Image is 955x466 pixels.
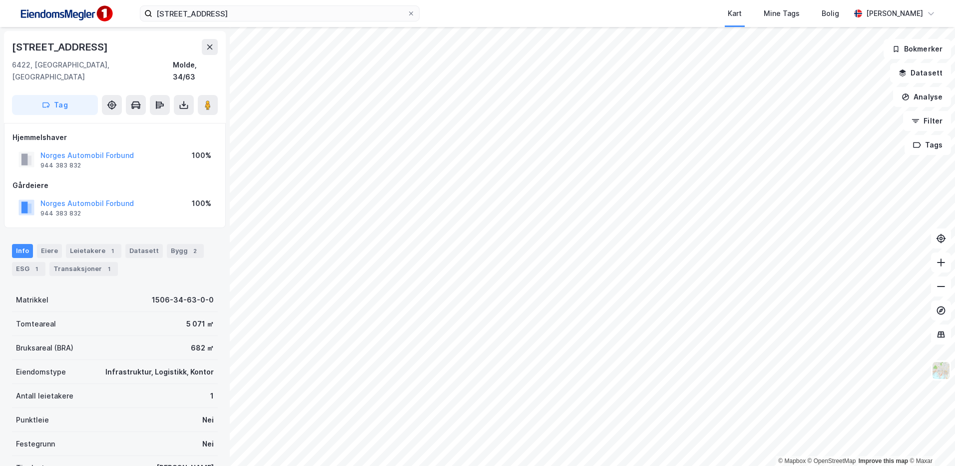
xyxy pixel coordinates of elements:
[893,87,951,107] button: Analyse
[210,390,214,402] div: 1
[822,7,839,19] div: Bolig
[903,111,951,131] button: Filter
[37,244,62,258] div: Eiere
[107,246,117,256] div: 1
[16,318,56,330] div: Tomteareal
[49,262,118,276] div: Transaksjoner
[173,59,218,83] div: Molde, 34/63
[202,438,214,450] div: Nei
[125,244,163,258] div: Datasett
[104,264,114,274] div: 1
[905,418,955,466] iframe: Chat Widget
[16,366,66,378] div: Eiendomstype
[866,7,923,19] div: [PERSON_NAME]
[16,294,48,306] div: Matrikkel
[186,318,214,330] div: 5 071 ㎡
[859,457,908,464] a: Improve this map
[890,63,951,83] button: Datasett
[167,244,204,258] div: Bygg
[12,95,98,115] button: Tag
[905,418,955,466] div: Kontrollprogram for chat
[764,7,800,19] div: Mine Tags
[12,179,217,191] div: Gårdeiere
[105,366,214,378] div: Infrastruktur, Logistikk, Kontor
[16,390,73,402] div: Antall leietakere
[190,246,200,256] div: 2
[12,131,217,143] div: Hjemmelshaver
[12,244,33,258] div: Info
[778,457,806,464] a: Mapbox
[202,414,214,426] div: Nei
[884,39,951,59] button: Bokmerker
[728,7,742,19] div: Kart
[808,457,856,464] a: OpenStreetMap
[16,438,55,450] div: Festegrunn
[192,197,211,209] div: 100%
[12,262,45,276] div: ESG
[16,414,49,426] div: Punktleie
[152,6,407,21] input: Søk på adresse, matrikkel, gårdeiere, leietakere eller personer
[905,135,951,155] button: Tags
[66,244,121,258] div: Leietakere
[191,342,214,354] div: 682 ㎡
[16,2,116,25] img: F4PB6Px+NJ5v8B7XTbfpPpyloAAAAASUVORK5CYII=
[16,342,73,354] div: Bruksareal (BRA)
[12,39,110,55] div: [STREET_ADDRESS]
[932,361,951,380] img: Z
[40,161,81,169] div: 944 383 832
[31,264,41,274] div: 1
[40,209,81,217] div: 944 383 832
[12,59,173,83] div: 6422, [GEOGRAPHIC_DATA], [GEOGRAPHIC_DATA]
[192,149,211,161] div: 100%
[152,294,214,306] div: 1506-34-63-0-0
